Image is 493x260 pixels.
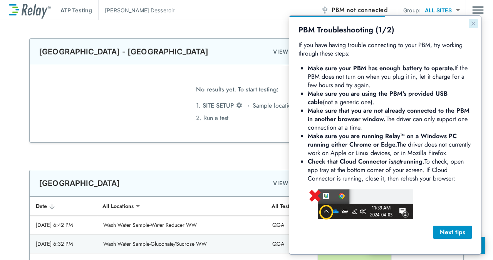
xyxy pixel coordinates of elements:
p: VIEW LATEST [273,47,312,56]
p: [GEOGRAPHIC_DATA] - [GEOGRAPHIC_DATA] [39,47,209,56]
img: LuminUltra Relay [9,2,51,19]
img: Offline Icon [321,6,329,14]
iframe: bubble [289,16,481,254]
td: QGA [266,216,317,234]
span: PBM [332,5,387,15]
button: Main menu [472,3,484,17]
p: [GEOGRAPHIC_DATA] [39,179,120,188]
li: 2. Run a test [196,112,297,124]
p: ATP Testing [60,6,92,14]
td: Wash Water Sample-Water Reducer WW [97,216,266,234]
td: Wash Water Sample-Gluconate/Sucrose WW [97,235,266,253]
span: No results yet. To start testing: [196,83,278,100]
img: Settings Icon [236,102,243,109]
span: not connected [347,5,387,14]
span: SITE SETUP [203,101,234,110]
div: All Locations [97,198,139,214]
img: Drawer Icon [472,3,484,17]
p: Group: [403,6,421,14]
th: Date [30,197,97,216]
td: QGA [266,235,317,253]
div: All Tests [266,198,297,214]
li: 1. → Sample locations [196,100,297,112]
div: [DATE] 6:42 PM [36,221,91,229]
button: PBM not connected [318,2,391,18]
p: [PERSON_NAME] Desseroir [105,6,174,14]
p: VIEW LATEST [273,179,312,188]
div: [DATE] 6:32 PM [36,240,91,248]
